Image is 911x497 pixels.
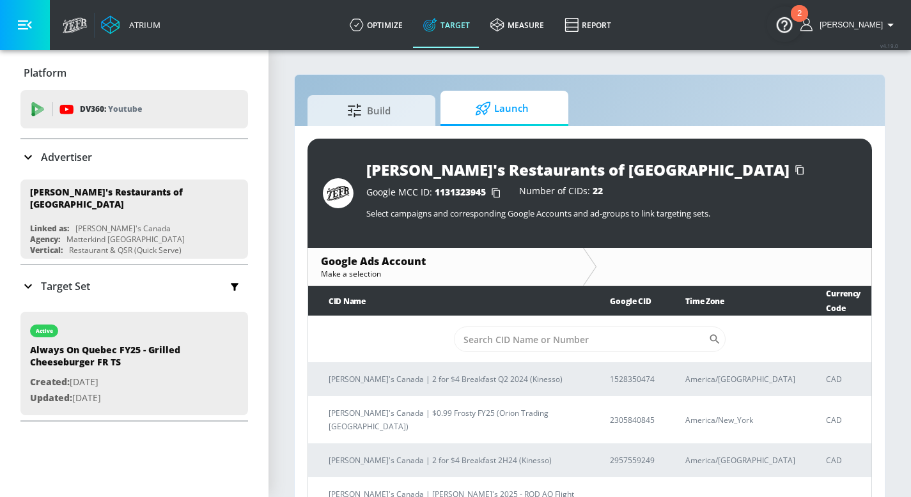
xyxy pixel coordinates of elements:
[435,186,486,198] span: 1131323945
[826,372,861,386] p: CAD
[480,2,554,48] a: measure
[321,268,570,279] div: Make a selection
[30,392,72,404] span: Updated:
[453,93,550,124] span: Launch
[30,390,209,406] p: [DATE]
[329,454,579,467] p: [PERSON_NAME]'s Canada | 2 for $4 Breakfast 2H24 (Kinesso)
[593,185,603,197] span: 22
[826,413,861,427] p: CAD
[589,286,665,316] th: Google CID
[30,376,70,388] span: Created:
[320,95,417,126] span: Build
[554,2,621,48] a: Report
[826,454,861,467] p: CAD
[20,90,248,128] div: DV360: Youtube
[20,55,248,91] div: Platform
[454,326,708,352] input: Search CID Name or Number
[36,328,53,334] div: active
[797,13,802,30] div: 2
[685,372,795,386] p: America/[GEOGRAPHIC_DATA]
[610,372,655,386] p: 1528350474
[30,245,63,256] div: Vertical:
[20,312,248,415] div: activeAlways On Quebec FY25 - Grilled Cheeseburger FR TSCreated:[DATE]Updated:[DATE]
[30,374,209,390] p: [DATE]
[20,265,248,307] div: Target Set
[41,279,90,293] p: Target Set
[806,286,871,316] th: Currency Code
[66,234,185,245] div: Matterkind [GEOGRAPHIC_DATA]
[454,326,726,352] div: Search CID Name or Number
[880,42,898,49] span: v 4.19.0
[610,454,655,467] p: 2957559249
[20,139,248,175] div: Advertiser
[30,344,209,374] div: Always On Quebec FY25 - Grilled Cheeseburger FR TS
[767,6,802,42] button: Open Resource Center, 2 new notifications
[339,2,413,48] a: optimize
[30,186,227,210] div: [PERSON_NAME]'s Restaurants of [GEOGRAPHIC_DATA]
[24,66,66,80] p: Platform
[308,286,589,316] th: CID Name
[685,413,795,427] p: America/New_York
[30,223,69,234] div: Linked as:
[20,180,248,259] div: [PERSON_NAME]'s Restaurants of [GEOGRAPHIC_DATA]Linked as:[PERSON_NAME]'s CanadaAgency:Matterkind...
[814,20,883,29] span: login as: nathan.mistretta@zefr.com
[329,406,579,433] p: [PERSON_NAME]'s Canada | $0.99 Frosty FY25 (Orion Trading [GEOGRAPHIC_DATA])
[108,102,142,116] p: Youtube
[308,248,583,286] div: Google Ads AccountMake a selection
[519,187,603,199] div: Number of CIDs:
[124,19,160,31] div: Atrium
[69,245,182,256] div: Restaurant & QSR (Quick Serve)
[75,223,171,234] div: [PERSON_NAME]'s Canada
[366,208,857,219] p: Select campaigns and corresponding Google Accounts and ad-groups to link targeting sets.
[101,15,160,34] a: Atrium
[685,454,795,467] p: America/[GEOGRAPHIC_DATA]
[610,413,655,427] p: 2305840845
[366,159,790,180] div: [PERSON_NAME]'s Restaurants of [GEOGRAPHIC_DATA]
[30,234,60,245] div: Agency:
[665,286,806,316] th: Time Zone
[329,372,579,386] p: [PERSON_NAME]'s Canada | 2 for $4 Breakfast Q2 2024 (Kinesso)
[800,17,898,33] button: [PERSON_NAME]
[321,254,570,268] div: Google Ads Account
[413,2,480,48] a: Target
[366,187,506,199] div: Google MCC ID:
[80,102,142,116] p: DV360:
[41,150,92,164] p: Advertiser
